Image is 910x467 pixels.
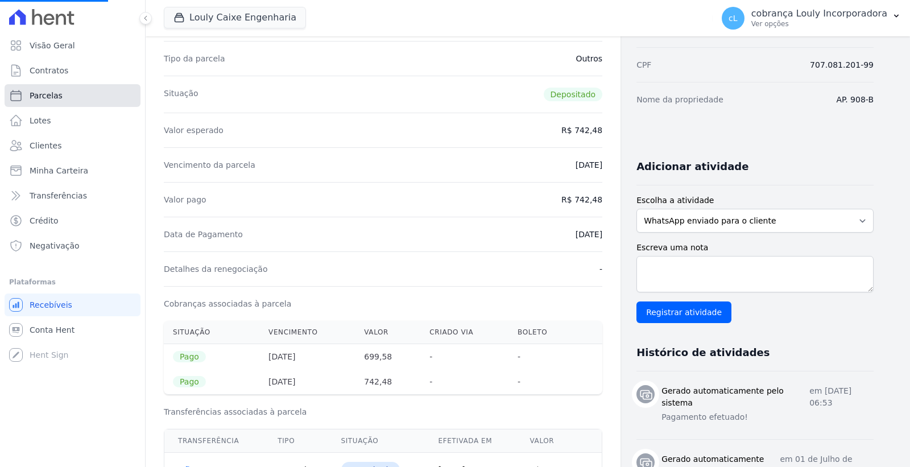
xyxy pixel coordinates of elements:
[5,234,140,257] a: Negativação
[164,229,243,240] dt: Data de Pagamento
[30,324,75,336] span: Conta Hent
[30,190,87,201] span: Transferências
[636,301,731,323] input: Registrar atividade
[810,59,874,71] dd: 707.081.201-99
[420,321,508,344] th: Criado via
[173,376,206,387] span: Pago
[5,209,140,232] a: Crédito
[508,321,577,344] th: Boleto
[30,115,51,126] span: Lotes
[30,299,72,311] span: Recebíveis
[636,346,770,359] h3: Histórico de atividades
[164,263,268,275] dt: Detalhes da renegociação
[5,134,140,157] a: Clientes
[713,2,910,34] button: cL cobrança Louly Incorporadora Ver opções
[164,125,224,136] dt: Valor esperado
[661,385,809,409] h3: Gerado automaticamente pelo sistema
[164,298,291,309] dt: Cobranças associadas à parcela
[164,88,198,101] dt: Situação
[259,321,355,344] th: Vencimento
[30,140,61,151] span: Clientes
[5,34,140,57] a: Visão Geral
[661,411,874,423] p: Pagamento efetuado!
[729,14,738,22] span: cL
[164,194,206,205] dt: Valor pago
[5,184,140,207] a: Transferências
[9,275,136,289] div: Plataformas
[420,344,508,370] th: -
[636,195,874,206] label: Escolha a atividade
[544,88,603,101] span: Depositado
[751,8,887,19] p: cobrança Louly Incorporadora
[561,125,602,136] dd: R$ 742,48
[420,369,508,394] th: -
[636,94,723,105] dt: Nome da propriedade
[164,429,264,453] th: Transferência
[636,59,651,71] dt: CPF
[516,429,602,453] th: Valor
[424,429,516,453] th: Efetivada em
[836,94,874,105] dd: AP. 908-B
[5,59,140,82] a: Contratos
[5,294,140,316] a: Recebíveis
[30,165,88,176] span: Minha Carteira
[30,40,75,51] span: Visão Geral
[30,240,80,251] span: Negativação
[173,351,206,362] span: Pago
[328,429,425,453] th: Situação
[5,84,140,107] a: Parcelas
[259,344,355,370] th: [DATE]
[264,429,327,453] th: Tipo
[636,242,874,254] label: Escreva uma nota
[30,90,63,101] span: Parcelas
[5,159,140,182] a: Minha Carteira
[164,321,259,344] th: Situação
[576,53,602,64] dd: Outros
[508,344,577,370] th: -
[355,369,420,394] th: 742,48
[576,159,602,171] dd: [DATE]
[355,321,420,344] th: Valor
[751,19,887,28] p: Ver opções
[164,53,225,64] dt: Tipo da parcela
[508,369,577,394] th: -
[5,319,140,341] a: Conta Hent
[164,7,306,28] button: Louly Caixe Engenharia
[599,263,602,275] dd: -
[164,406,602,418] h3: Transferências associadas à parcela
[30,215,59,226] span: Crédito
[636,160,748,173] h3: Adicionar atividade
[576,229,602,240] dd: [DATE]
[259,369,355,394] th: [DATE]
[561,194,602,205] dd: R$ 742,48
[164,159,255,171] dt: Vencimento da parcela
[355,344,420,370] th: 699,58
[30,65,68,76] span: Contratos
[809,385,874,409] p: em [DATE] 06:53
[5,109,140,132] a: Lotes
